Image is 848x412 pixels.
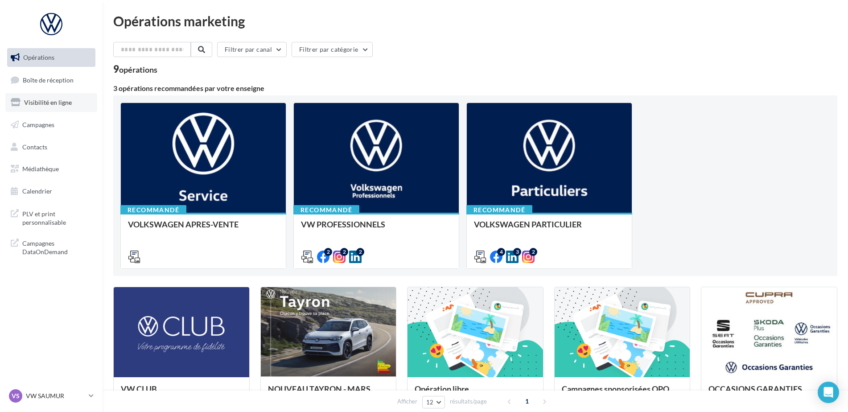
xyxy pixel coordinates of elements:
div: Recommandé [293,205,359,215]
a: Boîte de réception [5,70,97,90]
div: 2 [529,248,537,256]
span: Campagnes DataOnDemand [22,237,92,256]
a: Calendrier [5,182,97,201]
a: Contacts [5,138,97,157]
div: 2 [324,248,332,256]
span: 12 [426,399,434,406]
span: Afficher [397,397,417,406]
a: Opérations [5,48,97,67]
span: VOLKSWAGEN PARTICULIER [474,219,582,229]
span: Opération libre [415,384,469,394]
span: Médiathèque [22,165,59,173]
button: Filtrer par catégorie [292,42,373,57]
button: Filtrer par canal [217,42,287,57]
button: 12 [422,396,445,408]
span: VW CLUB [121,384,157,394]
span: Contacts [22,143,47,150]
span: Opérations [23,54,54,61]
a: Campagnes [5,115,97,134]
div: 2 [356,248,364,256]
div: 3 opérations recommandées par votre enseigne [113,85,837,92]
a: PLV et print personnalisable [5,204,97,231]
span: Campagnes sponsorisées OPO [562,384,669,394]
span: OCCASIONS GARANTIES [708,384,802,394]
div: Opérations marketing [113,14,837,28]
span: VW PROFESSIONNELS [301,219,385,229]
a: Visibilité en ligne [5,93,97,112]
span: PLV et print personnalisable [22,208,92,227]
span: 1 [520,394,534,408]
span: VS [12,391,20,400]
span: résultats/page [450,397,487,406]
span: VOLKSWAGEN APRES-VENTE [128,219,239,229]
a: Campagnes DataOnDemand [5,234,97,260]
a: Médiathèque [5,160,97,178]
div: 9 [113,64,157,74]
span: Campagnes [22,121,54,128]
span: Boîte de réception [23,76,74,83]
div: Recommandé [120,205,186,215]
div: 3 [513,248,521,256]
span: Visibilité en ligne [24,99,72,106]
div: opérations [119,66,157,74]
div: Open Intercom Messenger [818,382,839,403]
div: Recommandé [466,205,532,215]
div: 2 [340,248,348,256]
p: VW SAUMUR [26,391,85,400]
span: Calendrier [22,187,52,195]
a: VS VW SAUMUR [7,387,95,404]
div: 4 [497,248,505,256]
